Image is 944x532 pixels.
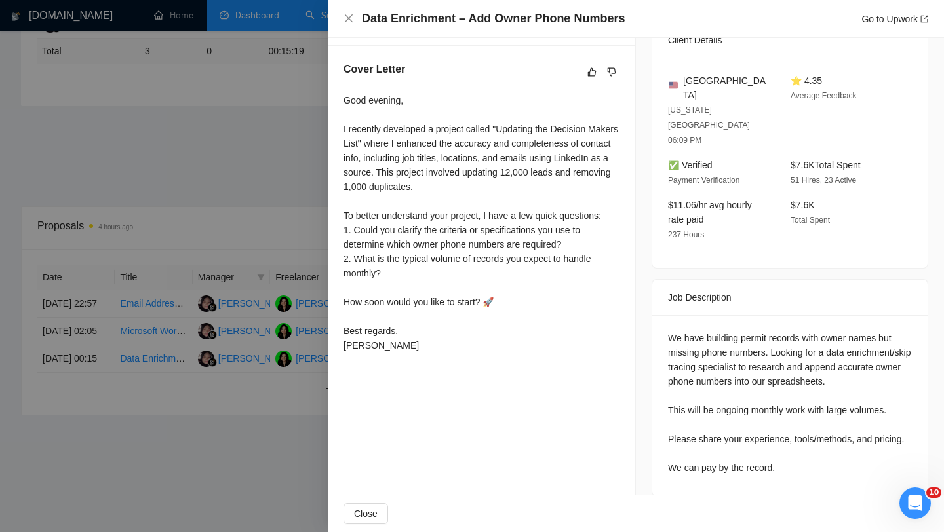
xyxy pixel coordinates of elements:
[668,331,912,475] div: We have building permit records with owner names but missing phone numbers. Looking for a data en...
[668,22,912,58] div: Client Details
[791,176,856,185] span: 51 Hires, 23 Active
[668,160,713,170] span: ✅ Verified
[791,160,861,170] span: $7.6K Total Spent
[899,487,931,519] iframe: Intercom live chat
[344,62,405,77] h5: Cover Letter
[861,14,928,24] a: Go to Upworkexport
[344,13,354,24] span: close
[607,67,616,77] span: dislike
[668,105,750,145] span: [US_STATE][GEOGRAPHIC_DATA] 06:09 PM
[791,200,815,210] span: $7.6K
[926,487,941,498] span: 10
[791,91,857,100] span: Average Feedback
[344,13,354,24] button: Close
[668,200,752,225] span: $11.06/hr avg hourly rate paid
[584,64,600,80] button: like
[668,280,912,315] div: Job Description
[604,64,619,80] button: dislike
[344,503,388,524] button: Close
[668,176,739,185] span: Payment Verification
[362,10,625,27] h4: Data Enrichment – Add Owner Phone Numbers
[791,216,830,225] span: Total Spent
[344,93,619,352] div: Good evening, I recently developed a project called "Updating the Decision Makers List" where I e...
[587,67,597,77] span: like
[791,75,822,86] span: ⭐ 4.35
[669,81,678,90] img: 🇺🇸
[668,230,704,239] span: 237 Hours
[920,15,928,23] span: export
[354,506,378,521] span: Close
[683,73,770,102] span: [GEOGRAPHIC_DATA]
